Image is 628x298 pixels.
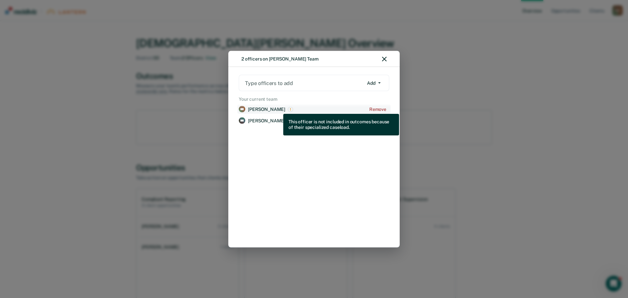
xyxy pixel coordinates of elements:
div: 2 officers on [PERSON_NAME] Team [241,56,319,61]
button: Add Aidan Breen to the list of officers to remove from Christen King's team. [366,105,389,114]
p: [PERSON_NAME] [248,106,285,112]
a: View supervision staff details for Aidan Breen [237,105,391,114]
img: This is an excluded officer [288,107,293,112]
a: View supervision staff details for Angelina Mahran [237,116,391,125]
h2: Your current team [237,96,391,102]
img: This is an excluded officer [288,118,293,123]
button: Add [364,78,384,88]
p: [PERSON_NAME] [248,118,285,123]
